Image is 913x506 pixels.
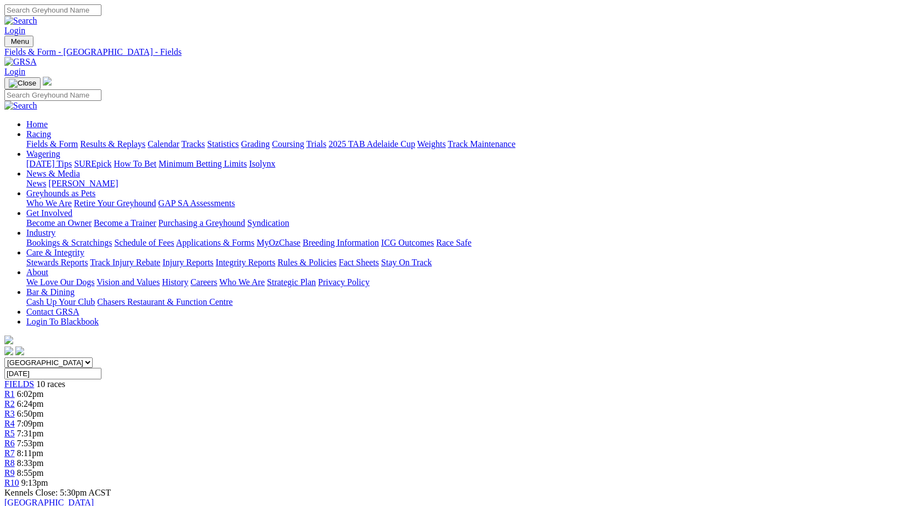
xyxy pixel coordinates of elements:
div: Bar & Dining [26,297,909,307]
div: News & Media [26,179,909,189]
a: Applications & Forms [176,238,254,247]
a: Chasers Restaurant & Function Centre [97,297,232,306]
a: Cash Up Your Club [26,297,95,306]
a: MyOzChase [257,238,300,247]
a: Become a Trainer [94,218,156,228]
span: Menu [11,37,29,46]
a: Industry [26,228,55,237]
img: Search [4,101,37,111]
a: [DATE] Tips [26,159,72,168]
a: Stewards Reports [26,258,88,267]
a: Schedule of Fees [114,238,174,247]
a: Greyhounds as Pets [26,189,95,198]
a: Rules & Policies [277,258,337,267]
a: Who We Are [219,277,265,287]
a: Statistics [207,139,239,149]
a: Privacy Policy [318,277,370,287]
span: 6:24pm [17,399,44,408]
div: Industry [26,238,909,248]
a: FIELDS [4,379,34,389]
a: Trials [306,139,326,149]
a: News & Media [26,169,80,178]
a: Fact Sheets [339,258,379,267]
a: About [26,268,48,277]
a: Fields & Form - [GEOGRAPHIC_DATA] - Fields [4,47,909,57]
a: News [26,179,46,188]
a: R4 [4,419,15,428]
a: Become an Owner [26,218,92,228]
span: 7:09pm [17,419,44,428]
a: Track Injury Rebate [90,258,160,267]
a: Tracks [182,139,205,149]
span: 7:53pm [17,439,44,448]
a: R2 [4,399,15,408]
a: R9 [4,468,15,477]
a: Bookings & Scratchings [26,238,112,247]
img: Search [4,16,37,26]
div: Wagering [26,159,909,169]
button: Toggle navigation [4,36,33,47]
a: R7 [4,448,15,458]
span: R10 [4,478,19,487]
a: Home [26,120,48,129]
button: Toggle navigation [4,77,41,89]
span: 7:31pm [17,429,44,438]
span: 6:02pm [17,389,44,399]
a: We Love Our Dogs [26,277,94,287]
a: Weights [417,139,446,149]
a: Vision and Values [97,277,160,287]
a: Login [4,67,25,76]
img: GRSA [4,57,37,67]
img: logo-grsa-white.png [4,336,13,344]
a: Retire Your Greyhound [74,198,156,208]
a: Get Involved [26,208,72,218]
a: Stay On Track [381,258,432,267]
a: 2025 TAB Adelaide Cup [328,139,415,149]
a: R6 [4,439,15,448]
a: History [162,277,188,287]
a: Login To Blackbook [26,317,99,326]
div: Racing [26,139,909,149]
a: Careers [190,277,217,287]
a: Results & Replays [80,139,145,149]
a: Race Safe [436,238,471,247]
div: Get Involved [26,218,909,228]
a: R3 [4,409,15,418]
a: SUREpick [74,159,111,168]
a: Breeding Information [303,238,379,247]
span: R5 [4,429,15,438]
a: Racing [26,129,51,139]
img: Close [9,79,36,88]
a: Wagering [26,149,60,158]
img: facebook.svg [4,346,13,355]
input: Search [4,4,101,16]
a: Fields & Form [26,139,78,149]
a: Contact GRSA [26,307,79,316]
a: Isolynx [249,159,275,168]
a: [PERSON_NAME] [48,179,118,188]
a: Calendar [148,139,179,149]
span: Kennels Close: 5:30pm ACST [4,488,111,497]
a: R8 [4,458,15,468]
a: Strategic Plan [267,277,316,287]
img: logo-grsa-white.png [43,77,52,86]
a: Track Maintenance [448,139,515,149]
div: About [26,277,909,287]
input: Select date [4,368,101,379]
a: Purchasing a Greyhound [158,218,245,228]
a: How To Bet [114,159,157,168]
a: Care & Integrity [26,248,84,257]
span: 8:33pm [17,458,44,468]
a: GAP SA Assessments [158,198,235,208]
div: Greyhounds as Pets [26,198,909,208]
img: twitter.svg [15,346,24,355]
span: 8:55pm [17,468,44,477]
